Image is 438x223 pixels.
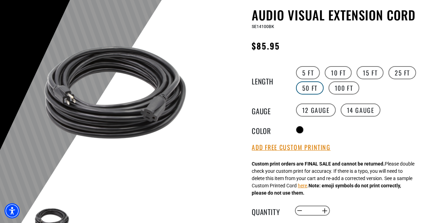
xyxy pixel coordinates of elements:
[5,203,20,218] div: Accessibility Menu
[388,66,416,79] label: 25 FT
[252,8,422,22] h1: Audio Visual Extension Cord
[341,104,381,117] label: 14 Gauge
[357,66,384,79] label: 15 FT
[252,206,287,215] label: Quantity
[296,104,336,117] label: 12 Gauge
[252,160,415,197] div: Please double check your custom print for accuracy. If there is a typo, you will need to delete t...
[252,144,331,151] button: Add Free Custom Printing
[329,81,359,95] label: 100 FT
[296,81,324,95] label: 50 FT
[252,24,275,29] span: SE14100BK
[252,183,401,196] strong: Note: emoji symbols do not print correctly, please do not use them.
[325,66,352,79] label: 10 FT
[252,39,280,52] span: $85.95
[32,9,199,176] img: black
[252,76,287,85] legend: Length
[296,66,320,79] label: 5 FT
[252,125,287,134] legend: Color
[252,161,385,167] strong: Custom print orders are FINAL SALE and cannot be returned.
[298,182,307,189] button: here
[252,106,287,115] legend: Gauge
